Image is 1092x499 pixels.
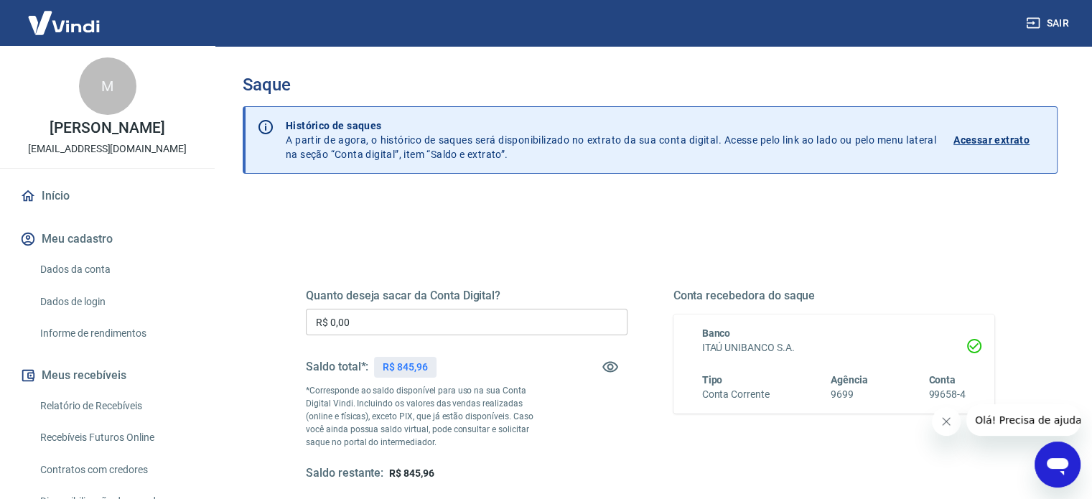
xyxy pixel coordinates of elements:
[34,319,197,348] a: Informe de rendimentos
[286,118,936,133] p: Histórico de saques
[928,374,956,386] span: Conta
[306,466,383,481] h5: Saldo restante:
[9,10,121,22] span: Olá! Precisa de ajuda?
[953,118,1045,162] a: Acessar extrato
[702,387,770,402] h6: Conta Corrente
[243,75,1058,95] h3: Saque
[702,340,966,355] h6: ITAÚ UNIBANCO S.A.
[34,391,197,421] a: Relatório de Recebíveis
[831,374,868,386] span: Agência
[702,374,723,386] span: Tipo
[383,360,428,375] p: R$ 845,96
[702,327,731,339] span: Banco
[1035,442,1081,488] iframe: Botão para abrir a janela de mensagens
[831,387,868,402] h6: 9699
[34,423,197,452] a: Recebíveis Futuros Online
[306,360,368,374] h5: Saldo total*:
[932,407,961,436] iframe: Fechar mensagem
[286,118,936,162] p: A partir de agora, o histórico de saques será disponibilizado no extrato da sua conta digital. Ac...
[17,360,197,391] button: Meus recebíveis
[306,289,627,303] h5: Quanto deseja sacar da Conta Digital?
[34,287,197,317] a: Dados de login
[34,455,197,485] a: Contratos com credores
[673,289,995,303] h5: Conta recebedora do saque
[953,133,1030,147] p: Acessar extrato
[79,57,136,115] div: M
[17,1,111,45] img: Vindi
[1023,10,1075,37] button: Sair
[306,384,547,449] p: *Corresponde ao saldo disponível para uso na sua Conta Digital Vindi. Incluindo os valores das ve...
[17,223,197,255] button: Meu cadastro
[50,121,164,136] p: [PERSON_NAME]
[34,255,197,284] a: Dados da conta
[966,404,1081,436] iframe: Mensagem da empresa
[928,387,966,402] h6: 99658-4
[28,141,187,157] p: [EMAIL_ADDRESS][DOMAIN_NAME]
[17,180,197,212] a: Início
[389,467,434,479] span: R$ 845,96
